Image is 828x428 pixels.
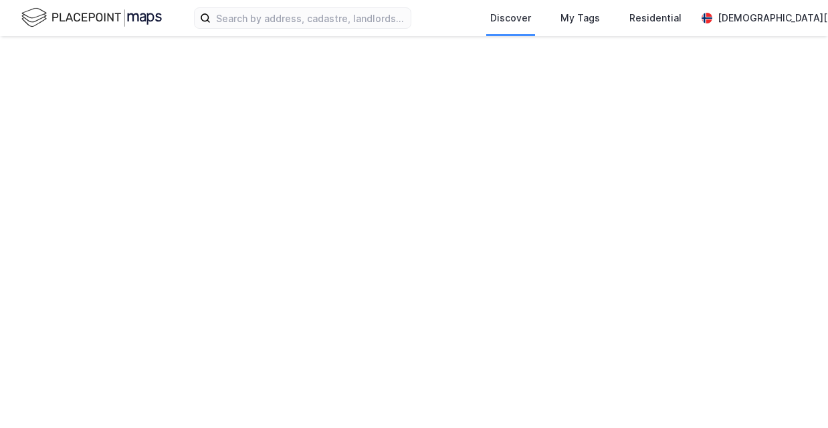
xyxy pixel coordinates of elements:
img: logo.f888ab2527a4732fd821a326f86c7f29.svg [21,6,162,29]
div: My Tags [560,10,600,26]
input: Search by address, cadastre, landlords, tenants or people [211,8,411,28]
div: Discover [490,10,531,26]
div: Residential [629,10,682,26]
